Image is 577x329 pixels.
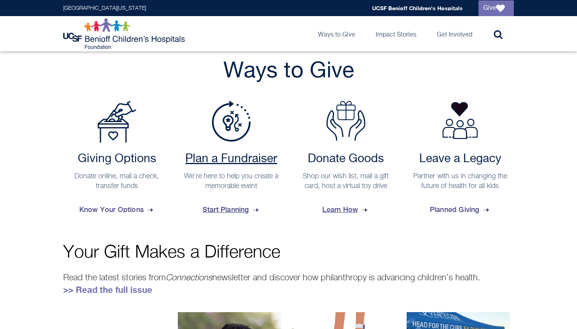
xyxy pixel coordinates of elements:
span: Learn How [322,199,369,220]
span: Planned Giving [430,199,491,220]
a: Give [478,0,514,16]
h2: Giving Options [67,152,167,166]
a: Payment Options Giving Options Donate online, mail a check, transfer funds Know Your Options [63,101,171,220]
p: Read the latest stories from newsletter and discover how philanthropy is advancing children’s hea... [63,271,514,296]
a: Impact Stories [369,16,423,51]
span: Start Planning [203,199,260,220]
a: Leave a Legacy Partner with us in changing the future of health for all kids Planned Giving [407,101,514,220]
a: Plan a Fundraiser Plan a Fundraiser We're here to help you create a memorable event Start Planning [178,101,285,220]
h2: Donate Goods [296,152,396,166]
a: Ways to Give [312,16,362,51]
p: We're here to help you create a memorable event [182,172,281,191]
h2: Leave a Legacy [411,152,510,166]
em: Connections [166,274,212,282]
h2: Plan a Fundraiser [182,152,281,166]
img: Payment Options [97,101,137,143]
span: Know Your Options [79,199,155,220]
img: Plan a Fundraiser [212,101,251,142]
p: Shop our wish list, mail a gift card, host a virtual toy drive [296,172,396,191]
a: UCSF Benioff Children's Hospitals [372,5,463,11]
h2: Ways to Give [63,58,514,85]
img: Logo for UCSF Benioff Children's Hospitals Foundation [63,18,187,49]
p: Partner with us in changing the future of health for all kids [411,172,510,191]
p: Your Gift Makes a Difference [63,244,514,261]
a: Donate Goods Donate Goods Shop our wish list, mail a gift card, host a virtual toy drive Learn How [292,101,400,220]
a: [GEOGRAPHIC_DATA][US_STATE] [63,5,146,11]
img: Donate Goods [326,101,365,141]
a: >> Read the full issue [63,285,152,295]
a: Get Involved [431,16,478,51]
p: Donate online, mail a check, transfer funds [67,172,167,191]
